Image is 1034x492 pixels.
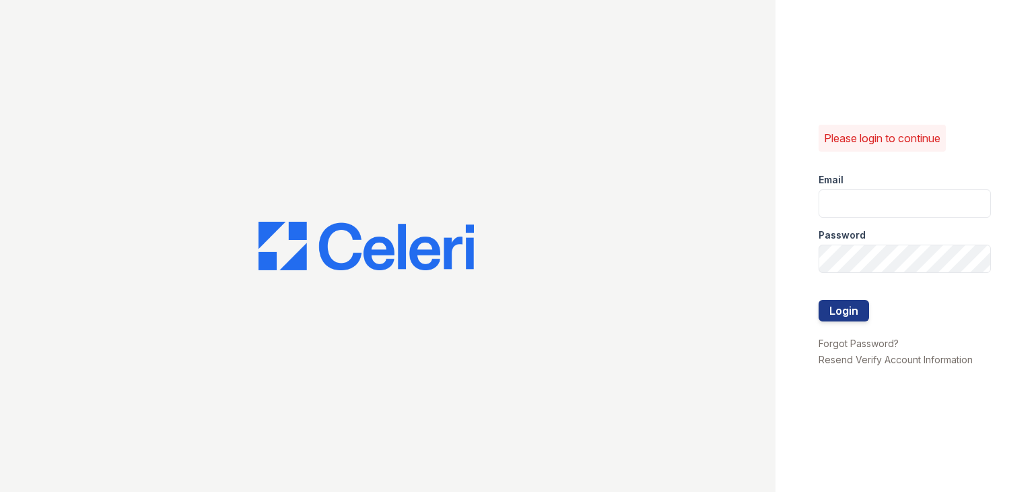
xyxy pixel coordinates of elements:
[819,173,843,187] label: Email
[819,228,866,242] label: Password
[824,130,940,146] p: Please login to continue
[258,222,474,270] img: CE_Logo_Blue-a8612792a0a2168367f1c8372b55b34899dd931a85d93a1a3d3e32e68fde9ad4.png
[819,338,899,349] a: Forgot Password?
[819,300,869,321] button: Login
[819,354,973,365] a: Resend Verify Account Information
